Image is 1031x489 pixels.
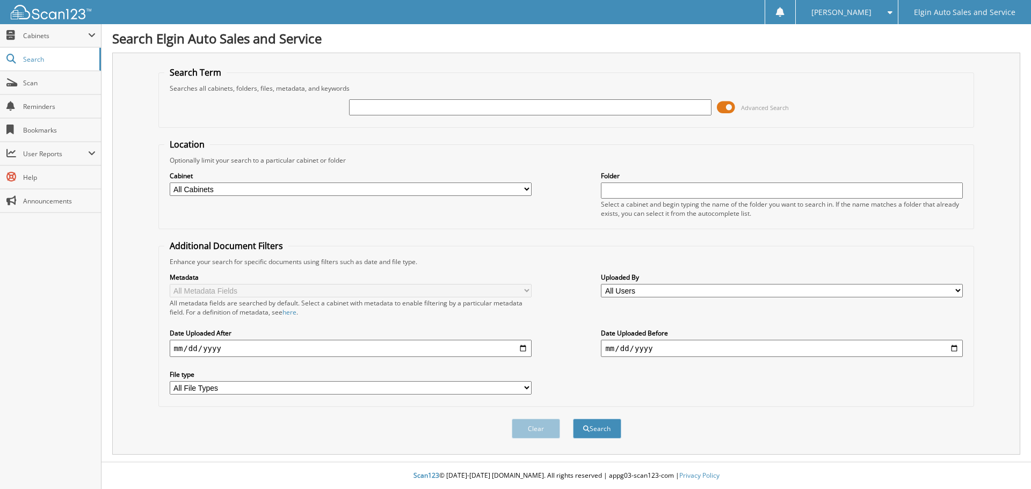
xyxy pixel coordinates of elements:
label: Folder [601,171,963,180]
div: All metadata fields are searched by default. Select a cabinet with metadata to enable filtering b... [170,298,532,317]
button: Clear [512,419,560,439]
span: Search [23,55,94,64]
span: Scan [23,78,96,87]
legend: Location [164,138,210,150]
span: Help [23,173,96,182]
span: Scan123 [413,471,439,480]
span: Elgin Auto Sales and Service [914,9,1015,16]
div: Searches all cabinets, folders, files, metadata, and keywords [164,84,969,93]
span: Announcements [23,196,96,206]
legend: Additional Document Filters [164,240,288,252]
label: File type [170,370,532,379]
iframe: Chat Widget [977,437,1031,489]
div: Enhance your search for specific documents using filters such as date and file type. [164,257,969,266]
div: © [DATE]-[DATE] [DOMAIN_NAME]. All rights reserved | appg03-scan123-com | [101,463,1031,489]
span: Advanced Search [741,104,789,112]
input: start [170,340,532,357]
label: Date Uploaded Before [601,329,963,338]
a: here [282,308,296,317]
button: Search [573,419,621,439]
img: scan123-logo-white.svg [11,5,91,19]
h1: Search Elgin Auto Sales and Service [112,30,1020,47]
div: Optionally limit your search to a particular cabinet or folder [164,156,969,165]
label: Metadata [170,273,532,282]
label: Uploaded By [601,273,963,282]
label: Date Uploaded After [170,329,532,338]
span: Cabinets [23,31,88,40]
span: [PERSON_NAME] [811,9,872,16]
a: Privacy Policy [679,471,720,480]
span: Reminders [23,102,96,111]
label: Cabinet [170,171,532,180]
span: User Reports [23,149,88,158]
span: Bookmarks [23,126,96,135]
input: end [601,340,963,357]
legend: Search Term [164,67,227,78]
div: Select a cabinet and begin typing the name of the folder you want to search in. If the name match... [601,200,963,218]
